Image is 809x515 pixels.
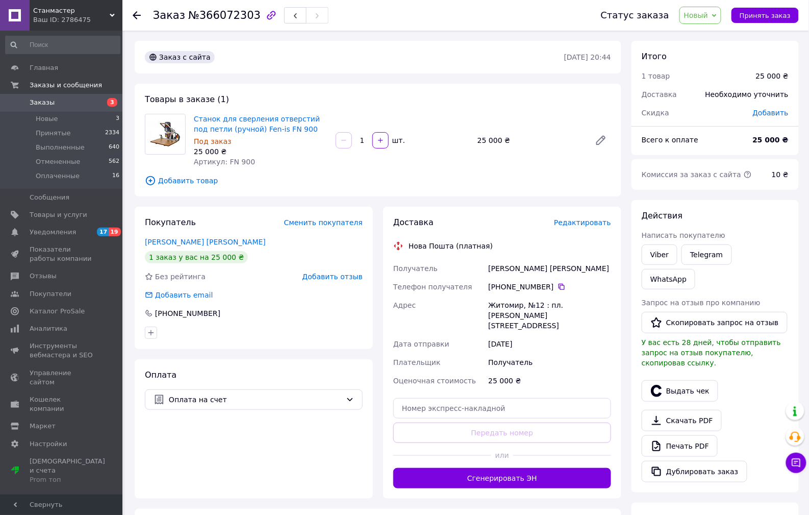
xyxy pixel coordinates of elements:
span: Оплата [145,370,176,380]
span: Заказы [30,98,55,107]
span: Принятые [36,129,71,138]
span: Новые [36,114,58,124]
div: 25 000 ₴ [194,146,327,157]
span: Без рейтинга [155,273,206,281]
span: Главная [30,63,58,72]
div: [DATE] [486,335,613,353]
span: Товары в заказе (1) [145,94,229,104]
span: Отзывы [30,272,57,281]
img: Станок для сверления отверстий под петли (ручной) Fen-is FN 900 [145,121,185,147]
span: Управление сайтом [30,369,94,387]
div: Необходимо уточнить [699,83,795,106]
span: Редактировать [554,218,611,227]
span: 19 [109,228,120,236]
button: Дублировать заказ [642,461,747,482]
time: [DATE] 20:44 [564,53,611,61]
span: Кошелек компании [30,395,94,413]
div: Житомир, №12 : пл. [PERSON_NAME][STREET_ADDRESS] [486,296,613,335]
div: Заказ с сайта [145,51,215,63]
span: Принять заказ [740,12,791,19]
div: 1 заказ у вас на 25 000 ₴ [145,251,248,263]
span: Покупатели [30,289,71,299]
input: Номер экспресс-накладной [393,398,611,419]
div: [PHONE_NUMBER] [154,308,221,318]
div: Добавить email [144,290,214,300]
span: Доставка [393,217,434,227]
a: WhatsApp [642,269,695,289]
div: Prom топ [30,475,105,484]
span: 562 [109,157,119,166]
span: 17 [97,228,109,236]
button: Выдать чек [642,380,718,402]
div: Статус заказа [601,10,669,20]
span: Добавить товар [145,175,611,186]
div: 25 000 ₴ [756,71,789,81]
div: [PERSON_NAME] [PERSON_NAME] [486,259,613,278]
span: Товары и услуги [30,210,87,219]
button: Принять заказ [731,8,799,23]
div: Нова Пошта (платная) [406,241,495,251]
span: 3 [107,98,117,107]
span: Оценочная стоимость [393,377,476,385]
span: Запрос на отзыв про компанию [642,299,761,307]
span: Покупатель [145,217,196,227]
span: Сообщения [30,193,69,202]
a: Telegram [681,244,731,265]
div: шт. [390,135,406,145]
button: Скопировать запрос на отзыв [642,312,788,333]
span: Плательщик [393,358,441,366]
div: Вернуться назад [133,10,141,20]
span: 3 [116,114,119,124]
span: Отмененные [36,157,80,166]
button: Сгенерировать ЭН [393,468,611,488]
span: Маркет [30,422,56,431]
span: Комиссия за заказ с сайта [642,170,752,179]
div: 25 000 ₴ [486,372,613,390]
span: Оплата на счет [169,394,342,405]
div: Ваш ID: 2786475 [33,15,122,24]
span: Инструменты вебмастера и SEO [30,341,94,360]
span: Действия [642,211,682,220]
span: 1 товар [642,72,670,80]
span: Сменить покупателя [284,218,363,227]
span: Новый [684,11,709,19]
span: Показатели работы компании [30,245,94,263]
a: Редактировать [591,130,611,151]
span: Адрес [393,301,416,309]
span: Аналитика [30,324,67,333]
span: [DEMOGRAPHIC_DATA] и счета [30,457,105,485]
a: Станок для сверления отверстий под петли (ручной) Fen-is FN 900 [194,115,320,133]
button: Чат с покупателем [786,453,806,473]
span: Оплаченные [36,171,80,181]
div: Получатель [486,353,613,372]
span: Станмастер [33,6,110,15]
span: Артикул: FN 900 [194,158,255,166]
span: Уведомления [30,228,76,237]
span: Телефон получателя [393,283,472,291]
a: Скачать PDF [642,410,722,431]
a: [PERSON_NAME] [PERSON_NAME] [145,238,266,246]
span: Заказ [153,9,185,21]
span: или [491,450,513,460]
span: 2334 [105,129,119,138]
span: Добавить отзыв [302,273,363,281]
span: Получатель [393,264,438,273]
a: Печать PDF [642,435,718,457]
div: 10 ₴ [766,163,795,186]
b: 25 000 ₴ [753,136,789,144]
span: №366072303 [188,9,261,21]
span: Добавить [753,109,789,117]
span: Настройки [30,439,67,449]
div: Добавить email [154,290,214,300]
span: Скидка [642,109,669,117]
span: Написать покупателю [642,231,725,239]
span: Дата отправки [393,340,449,348]
span: Всего к оплате [642,136,698,144]
div: [PHONE_NUMBER] [488,282,611,292]
span: 640 [109,143,119,152]
input: Поиск [5,36,120,54]
span: 16 [112,171,119,181]
span: Под заказ [194,137,232,145]
span: У вас есть 28 дней, чтобы отправить запрос на отзыв покупателю, скопировав ссылку. [642,338,781,367]
a: Viber [642,244,677,265]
